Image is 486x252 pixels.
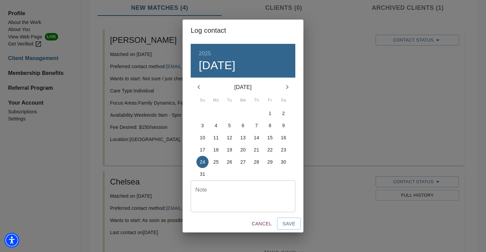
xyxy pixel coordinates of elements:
[281,146,286,153] p: 23
[200,159,205,165] p: 24
[250,97,263,104] span: Th
[277,132,290,144] button: 16
[228,122,231,129] p: 5
[223,97,236,104] span: Tu
[196,119,209,132] button: 3
[227,134,232,141] p: 12
[210,119,222,132] button: 4
[196,144,209,156] button: 17
[282,110,285,117] p: 2
[282,220,295,228] span: Save
[227,146,232,153] p: 19
[200,146,205,153] p: 17
[255,122,258,129] p: 7
[210,144,222,156] button: 18
[250,119,263,132] button: 7
[240,134,246,141] p: 13
[4,233,19,248] div: Accessibility Menu
[200,134,205,141] p: 10
[250,132,263,144] button: 14
[264,132,276,144] button: 15
[210,97,222,104] span: Mo
[237,132,249,144] button: 13
[200,171,205,177] p: 31
[237,97,249,104] span: We
[269,122,271,129] p: 8
[223,144,236,156] button: 19
[213,159,219,165] p: 25
[201,122,204,129] p: 3
[277,97,290,104] span: Sa
[242,122,244,129] p: 6
[267,134,273,141] p: 15
[264,97,276,104] span: Fr
[269,110,271,117] p: 1
[215,122,217,129] p: 4
[267,146,273,153] p: 22
[210,132,222,144] button: 11
[223,156,236,168] button: 26
[277,119,290,132] button: 9
[281,134,286,141] p: 16
[254,134,259,141] p: 14
[250,156,263,168] button: 28
[267,159,273,165] p: 29
[240,159,246,165] p: 27
[277,156,290,168] button: 30
[237,119,249,132] button: 6
[199,49,211,58] button: 2025
[254,146,259,153] p: 21
[196,156,209,168] button: 24
[277,144,290,156] button: 23
[237,156,249,168] button: 27
[252,220,272,228] span: Cancel
[277,107,290,119] button: 2
[196,132,209,144] button: 10
[223,132,236,144] button: 12
[237,144,249,156] button: 20
[213,134,219,141] p: 11
[250,144,263,156] button: 21
[227,159,232,165] p: 26
[223,119,236,132] button: 5
[196,168,209,180] button: 31
[199,58,236,73] button: [DATE]
[281,159,286,165] p: 30
[264,156,276,168] button: 29
[282,122,285,129] p: 9
[191,25,295,36] h2: Log contact
[240,146,246,153] p: 20
[264,144,276,156] button: 22
[277,218,301,230] button: Save
[210,156,222,168] button: 25
[196,97,209,104] span: Su
[213,146,219,153] p: 18
[264,107,276,119] button: 1
[254,159,259,165] p: 28
[249,218,274,230] button: Cancel
[264,119,276,132] button: 8
[207,83,279,91] p: [DATE]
